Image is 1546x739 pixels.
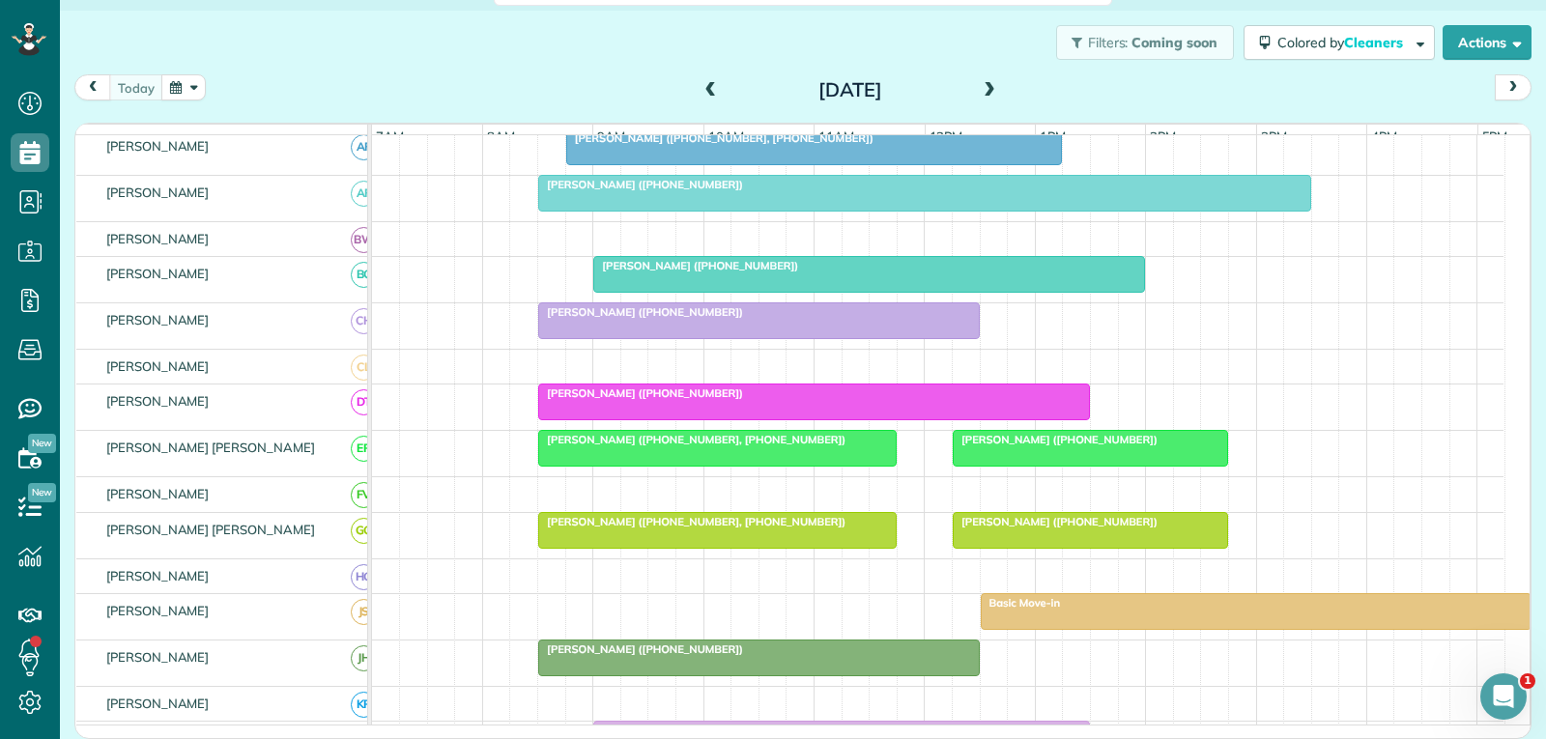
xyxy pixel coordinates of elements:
[1036,128,1070,144] span: 1pm
[28,434,56,453] span: New
[351,645,377,671] span: JH
[351,227,377,253] span: BW
[351,599,377,625] span: JS
[351,692,377,718] span: KR
[1344,34,1406,51] span: Cleaners
[537,515,846,528] span: [PERSON_NAME] ([PHONE_NUMBER], [PHONE_NUMBER])
[537,305,744,319] span: [PERSON_NAME] ([PHONE_NUMBER])
[351,482,377,508] span: FV
[730,79,971,100] h2: [DATE]
[102,266,214,281] span: [PERSON_NAME]
[815,128,858,144] span: 11am
[102,568,214,583] span: [PERSON_NAME]
[102,393,214,409] span: [PERSON_NAME]
[537,433,846,446] span: [PERSON_NAME] ([PHONE_NUMBER], [PHONE_NUMBER])
[1443,25,1532,60] button: Actions
[537,642,744,656] span: [PERSON_NAME] ([PHONE_NUMBER])
[565,131,874,145] span: [PERSON_NAME] ([PHONE_NUMBER], [PHONE_NUMBER])
[1244,25,1435,60] button: Colored byCleaners
[483,128,519,144] span: 8am
[351,308,377,334] span: CH
[1257,128,1291,144] span: 3pm
[926,128,967,144] span: 12pm
[704,128,748,144] span: 10am
[1480,673,1527,720] iframe: Intercom live chat
[351,262,377,288] span: BC
[1495,74,1532,100] button: next
[102,138,214,154] span: [PERSON_NAME]
[102,231,214,246] span: [PERSON_NAME]
[1131,34,1218,51] span: Coming soon
[1367,128,1401,144] span: 4pm
[351,518,377,544] span: GG
[102,312,214,327] span: [PERSON_NAME]
[537,386,744,400] span: [PERSON_NAME] ([PHONE_NUMBER])
[980,596,1062,610] span: Basic Move-in
[1088,34,1129,51] span: Filters:
[102,522,319,537] span: [PERSON_NAME] [PERSON_NAME]
[102,486,214,501] span: [PERSON_NAME]
[593,128,629,144] span: 9am
[1146,128,1180,144] span: 2pm
[351,564,377,590] span: HG
[351,181,377,207] span: AF
[28,483,56,502] span: New
[952,433,1159,446] span: [PERSON_NAME] ([PHONE_NUMBER])
[1520,673,1535,689] span: 1
[372,128,408,144] span: 7am
[952,515,1159,528] span: [PERSON_NAME] ([PHONE_NUMBER])
[1478,128,1512,144] span: 5pm
[74,74,111,100] button: prev
[102,185,214,200] span: [PERSON_NAME]
[592,259,799,272] span: [PERSON_NAME] ([PHONE_NUMBER])
[109,74,163,100] button: today
[592,724,902,737] span: [PERSON_NAME] ([PHONE_NUMBER], [PHONE_NUMBER])
[102,649,214,665] span: [PERSON_NAME]
[102,440,319,455] span: [PERSON_NAME] [PERSON_NAME]
[351,134,377,160] span: AF
[102,358,214,374] span: [PERSON_NAME]
[351,436,377,462] span: EP
[351,389,377,415] span: DT
[351,355,377,381] span: CL
[102,603,214,618] span: [PERSON_NAME]
[102,696,214,711] span: [PERSON_NAME]
[1277,34,1410,51] span: Colored by
[537,178,744,191] span: [PERSON_NAME] ([PHONE_NUMBER])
